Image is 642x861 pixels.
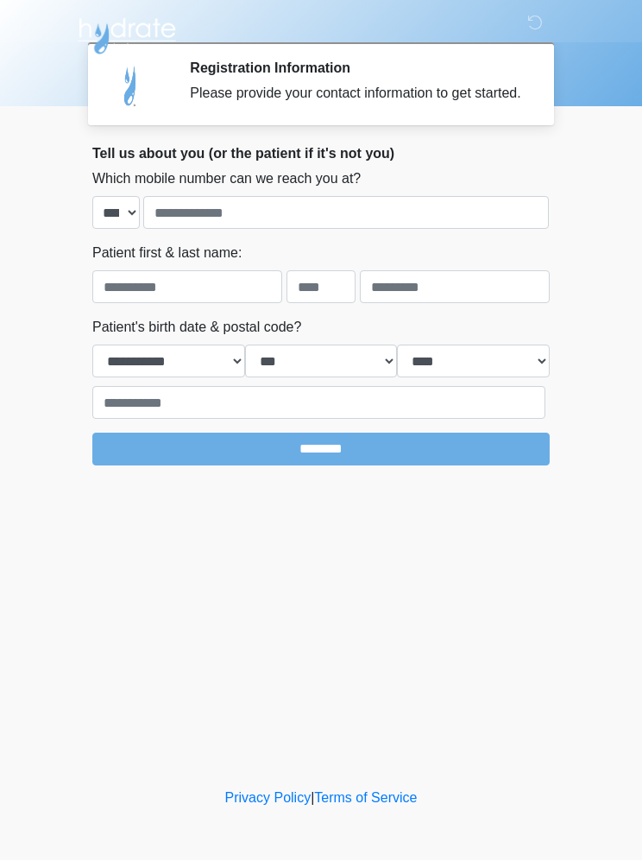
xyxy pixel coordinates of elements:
[311,791,314,806] a: |
[92,169,361,190] label: Which mobile number can we reach you at?
[105,60,157,112] img: Agent Avatar
[190,84,524,104] div: Please provide your contact information to get started.
[225,791,312,806] a: Privacy Policy
[92,244,242,264] label: Patient first & last name:
[314,791,417,806] a: Terms of Service
[92,318,301,339] label: Patient's birth date & postal code?
[92,146,550,162] h2: Tell us about you (or the patient if it's not you)
[75,13,179,56] img: Hydrate IV Bar - Flagstaff Logo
